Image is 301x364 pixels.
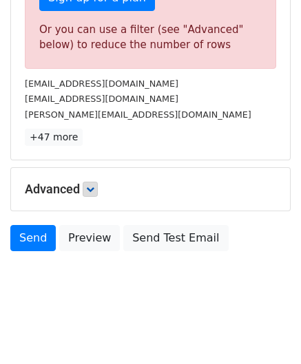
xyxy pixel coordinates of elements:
small: [EMAIL_ADDRESS][DOMAIN_NAME] [25,94,178,104]
small: [PERSON_NAME][EMAIL_ADDRESS][DOMAIN_NAME] [25,109,251,120]
a: Send Test Email [123,225,228,251]
a: Send [10,225,56,251]
iframe: Chat Widget [232,298,301,364]
small: [EMAIL_ADDRESS][DOMAIN_NAME] [25,78,178,89]
h5: Advanced [25,182,276,197]
a: +47 more [25,129,83,146]
a: Preview [59,225,120,251]
div: Or you can use a filter (see "Advanced" below) to reduce the number of rows [39,22,262,53]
